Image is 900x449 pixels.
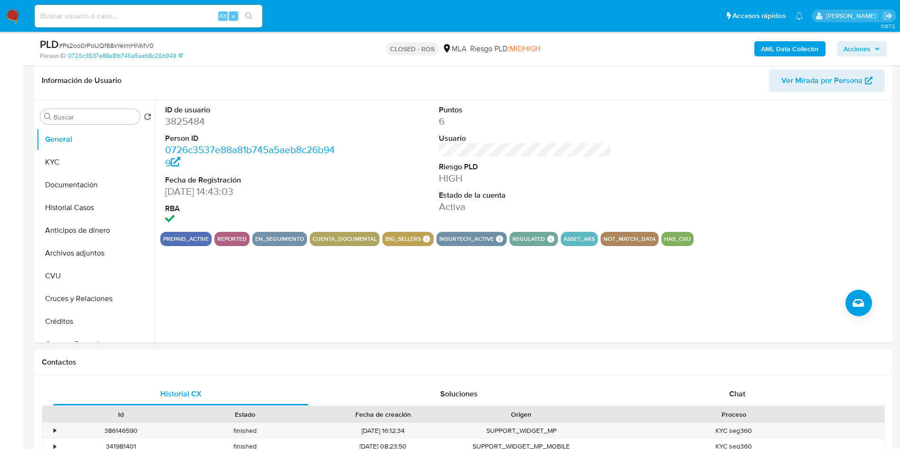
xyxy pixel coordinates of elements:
input: Buscar [54,113,136,121]
button: en_seguimiento [255,237,304,241]
span: Soluciones [440,388,478,399]
span: 3.157.2 [881,22,895,30]
span: Historial CX [160,388,202,399]
dt: Fecha de Registración [165,175,338,185]
span: Riesgo PLD: [470,44,540,54]
button: KYC [37,151,155,174]
div: Proceso [590,410,878,419]
b: PLD [40,37,59,52]
button: Buscar [44,113,52,120]
div: MLA [442,44,466,54]
dd: 3825484 [165,115,338,128]
span: Ver Mirada por Persona [781,69,863,92]
dt: Usuario [439,133,612,144]
button: has_cvu [664,237,691,241]
button: asset_ars [564,237,595,241]
button: search-icon [239,9,259,23]
dd: HIGH [439,172,612,185]
a: Notificaciones [795,12,803,20]
a: Salir [883,11,893,21]
b: Person ID [40,52,66,60]
div: Origen [466,410,577,419]
dd: 6 [439,115,612,128]
b: AML Data Collector [761,41,819,56]
span: MIDHIGH [510,43,540,54]
dt: ID de usuario [165,105,338,115]
button: big_sellers [385,237,421,241]
h1: Contactos [42,357,885,367]
span: Acciones [844,41,871,56]
button: Acciones [837,41,887,56]
span: Alt [219,11,227,20]
p: gustavo.deseta@mercadolibre.com [826,11,880,20]
button: Documentación [37,174,155,196]
button: CVU [37,265,155,287]
input: Buscar usuario o caso... [35,10,262,22]
div: SUPPORT_WIDGET_MP [459,423,584,439]
dt: Puntos [439,105,612,115]
button: Ver Mirada por Persona [769,69,885,92]
button: prepaid_active [163,237,209,241]
a: 0726c3537e88a81b745a5aeb8c26b949 [68,52,183,60]
button: General [37,128,155,151]
button: insurtech_active [439,237,494,241]
button: AML Data Collector [754,41,826,56]
button: Archivos adjuntos [37,242,155,265]
div: • [54,426,56,435]
button: Historial Casos [37,196,155,219]
button: regulated [512,237,545,241]
dt: RBA [165,203,338,214]
div: finished [183,423,307,439]
dt: Person ID [165,133,338,144]
div: Id [65,410,176,419]
p: CLOSED - ROS [386,42,438,55]
span: Accesos rápidos [733,11,786,21]
button: Cruces y Relaciones [37,287,155,310]
a: 0726c3537e88a81b745a5aeb8c26b949 [165,143,335,170]
button: Créditos [37,310,155,333]
div: 386146590 [59,423,183,439]
div: [DATE] 16:12:34 [307,423,459,439]
div: KYC seg360 [584,423,884,439]
button: Cuentas Bancarias [37,333,155,356]
div: Estado [190,410,301,419]
button: Anticipos de dinero [37,219,155,242]
button: cuenta_documental [313,237,377,241]
h1: Información de Usuario [42,76,121,85]
dt: Estado de la cuenta [439,190,612,201]
button: reported [217,237,247,241]
span: Chat [729,388,745,399]
button: not_match_data [603,237,656,241]
dt: Riesgo PLD [439,162,612,172]
span: # Ps2oo0rPoUQf68xYelmHNMV0 [59,41,154,50]
dd: Activa [439,200,612,213]
div: Fecha de creación [314,410,453,419]
span: s [232,11,235,20]
dd: [DATE] 14:43:03 [165,185,338,198]
button: Volver al orden por defecto [144,113,151,123]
